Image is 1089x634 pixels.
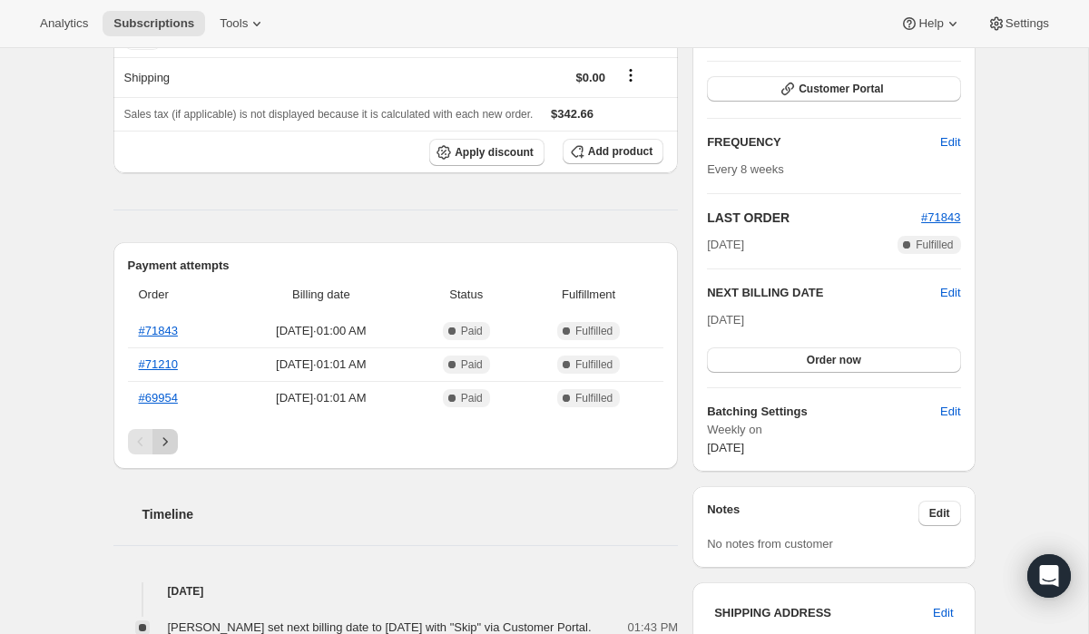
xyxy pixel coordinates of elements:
a: #71210 [139,357,178,371]
button: Edit [922,599,964,628]
button: Tools [209,11,277,36]
span: Fulfilled [575,357,613,372]
button: #71843 [921,209,960,227]
span: Add product [588,144,652,159]
button: Order now [707,347,960,373]
span: Edit [940,133,960,151]
span: Subscriptions [113,16,194,31]
span: [DATE] [707,236,744,254]
h3: Notes [707,501,918,526]
button: Edit [918,501,961,526]
span: Billing date [234,286,407,304]
span: Fulfilled [575,324,613,338]
span: Edit [933,604,953,622]
span: [DATE] · 01:01 AM [234,356,407,374]
span: Paid [461,391,483,405]
span: Order now [807,353,861,367]
span: [PERSON_NAME] set next billing date to [DATE] with "Skip" via Customer Portal. [168,620,592,634]
h2: LAST ORDER [707,209,921,227]
span: Every 8 weeks [707,162,784,176]
th: Order [128,275,230,315]
nav: Pagination [128,429,664,454]
button: Edit [929,128,971,157]
span: [DATE] [707,313,744,327]
span: Customer Portal [799,82,883,96]
span: [DATE] · 01:01 AM [234,389,407,407]
h2: Timeline [142,505,679,523]
span: Status [418,286,514,304]
span: Fulfilled [916,238,953,252]
span: Paid [461,324,483,338]
span: [DATE] · 01:00 AM [234,322,407,340]
span: Apply discount [455,145,534,160]
span: Fulfilled [575,391,613,405]
span: Sales tax (if applicable) is not displayed because it is calculated with each new order. [124,108,534,121]
span: Paid [461,357,483,372]
h2: FREQUENCY [707,133,940,151]
a: #71843 [139,324,178,337]
span: $0.00 [576,71,606,84]
span: Help [918,16,943,31]
span: Edit [940,403,960,421]
h6: Batching Settings [707,403,940,421]
button: Subscriptions [103,11,205,36]
span: Weekly on [707,421,960,439]
button: Shipping actions [616,65,645,85]
button: Add product [563,139,663,164]
span: Tools [220,16,248,31]
span: Fulfillment [525,286,652,304]
button: Customer Portal [707,76,960,102]
button: Edit [929,397,971,426]
span: Settings [1006,16,1049,31]
h3: SHIPPING ADDRESS [714,604,933,622]
span: Edit [929,506,950,521]
span: [DATE] [707,441,744,454]
h2: Payment attempts [128,257,664,275]
h2: NEXT BILLING DATE [707,284,940,302]
a: #71843 [921,210,960,224]
a: #69954 [139,391,178,405]
button: Help [889,11,972,36]
button: Next [152,429,178,454]
h4: [DATE] [113,582,679,600]
div: Open Intercom Messenger [1027,554,1071,598]
button: Edit [940,284,960,302]
span: Analytics [40,16,88,31]
button: Apply discount [429,139,544,166]
span: No notes from customer [707,537,833,551]
button: Settings [976,11,1060,36]
button: Analytics [29,11,99,36]
span: $342.66 [551,107,594,121]
th: Shipping [113,57,326,97]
